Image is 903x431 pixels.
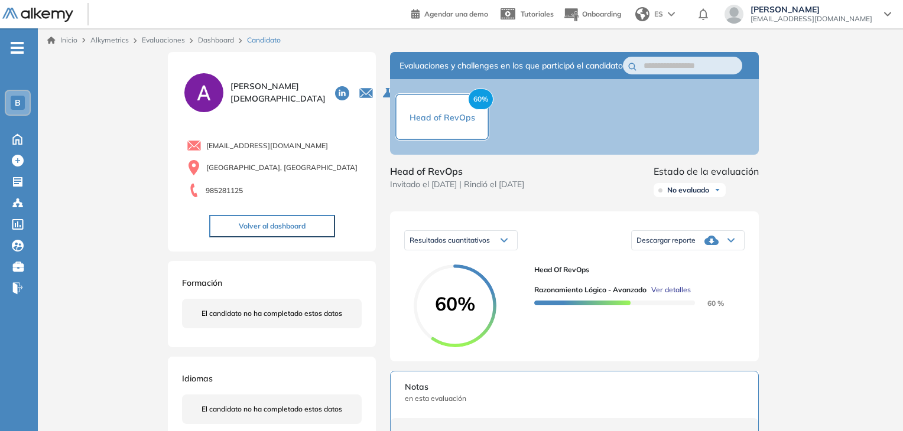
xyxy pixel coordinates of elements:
i: - [11,47,24,49]
span: Formación [182,277,222,288]
img: world [635,7,649,21]
a: Evaluaciones [142,35,185,44]
span: Agendar una demo [424,9,488,18]
span: Alkymetrics [90,35,129,44]
span: Idiomas [182,373,213,384]
span: Evaluaciones y challenges en los que participó el candidato [399,60,623,72]
span: Candidato [247,35,281,45]
span: Resultados cuantitativos [410,236,490,244]
a: Inicio [47,35,77,45]
span: Razonamiento Lógico - Avanzado [534,285,647,295]
button: Onboarding [563,2,621,27]
span: El candidato no ha completado estos datos [202,308,342,319]
span: El candidato no ha completado estos datos [202,404,342,414]
button: Volver al dashboard [209,215,335,237]
span: Head of RevOps [534,265,735,275]
span: ES [654,9,663,19]
span: 60% [468,89,493,110]
span: 60% [414,294,496,313]
span: [GEOGRAPHIC_DATA], [GEOGRAPHIC_DATA] [206,162,358,173]
button: Ver detalles [647,285,691,295]
span: Ver detalles [651,285,691,295]
span: B [15,98,21,107]
span: Tutoriales [521,9,554,18]
span: [EMAIL_ADDRESS][DOMAIN_NAME] [751,14,872,24]
span: 985281125 [206,185,243,196]
span: Head of RevOps [390,164,524,178]
img: arrow [668,12,675,17]
span: No evaluado [667,185,709,195]
img: Ícono de flecha [714,187,721,194]
span: Onboarding [582,9,621,18]
span: [EMAIL_ADDRESS][DOMAIN_NAME] [206,141,328,151]
a: Agendar una demo [411,6,488,20]
a: Dashboard [198,35,234,44]
span: Descargar reporte [636,236,696,245]
span: Head of RevOps [410,112,475,123]
span: [PERSON_NAME] [DEMOGRAPHIC_DATA] [230,80,326,105]
span: Invitado el [DATE] | Rindió el [DATE] [390,178,524,191]
span: [PERSON_NAME] [751,5,872,14]
span: Estado de la evaluación [654,164,759,178]
span: en esta evaluación [405,393,744,404]
span: Notas [405,381,744,393]
img: PROFILE_MENU_LOGO_USER [182,71,226,115]
span: 60 % [693,299,724,308]
img: Logo [2,8,73,22]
